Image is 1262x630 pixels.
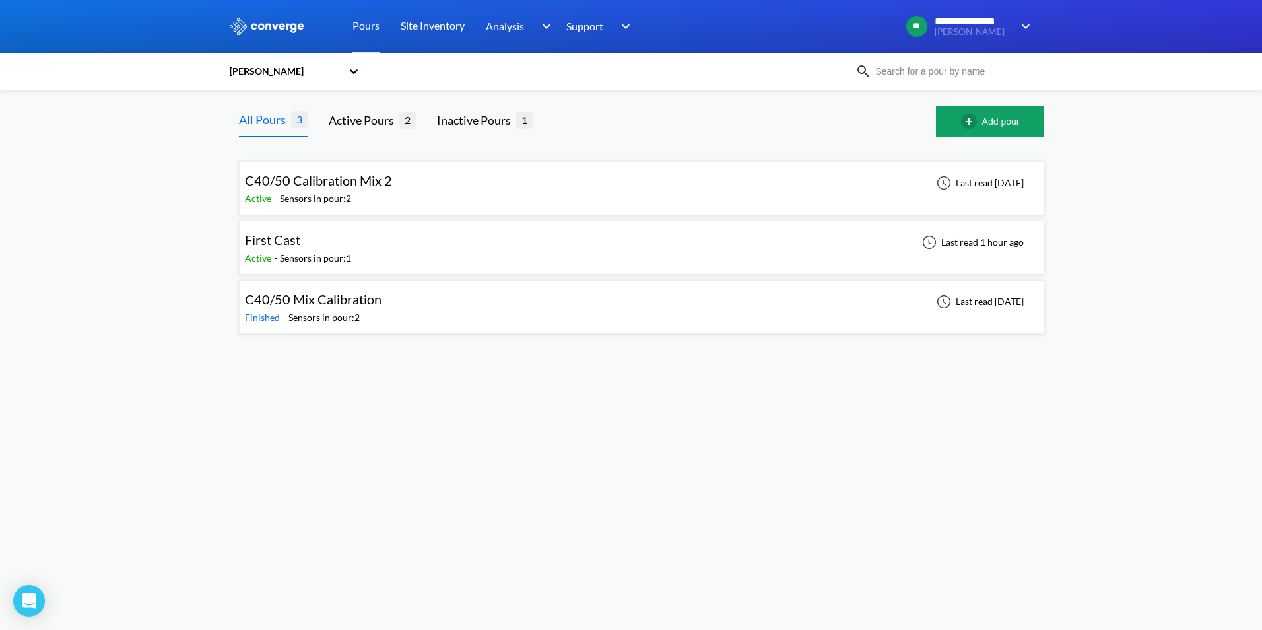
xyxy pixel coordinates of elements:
[291,111,308,127] span: 3
[280,192,351,206] div: Sensors in pour: 2
[245,232,300,248] span: First Cast
[516,112,533,128] span: 1
[936,106,1044,137] button: Add pour
[961,114,982,129] img: add-circle-outline.svg
[274,193,280,204] span: -
[399,112,416,128] span: 2
[929,175,1028,191] div: Last read [DATE]
[613,18,634,34] img: downArrow.svg
[486,18,524,34] span: Analysis
[228,64,342,79] div: [PERSON_NAME]
[929,294,1028,310] div: Last read [DATE]
[245,193,274,204] span: Active
[13,585,45,617] div: Open Intercom Messenger
[245,252,274,263] span: Active
[239,110,291,129] div: All Pours
[245,312,282,323] span: Finished
[437,111,516,129] div: Inactive Pours
[871,64,1031,79] input: Search for a pour by name
[935,27,1013,37] span: [PERSON_NAME]
[239,176,1044,188] a: C40/50 Calibration Mix 2Active-Sensors in pour:2Last read [DATE]
[282,312,288,323] span: -
[239,295,1044,306] a: C40/50 Mix CalibrationFinished-Sensors in pour:2Last read [DATE]
[329,111,399,129] div: Active Pours
[239,236,1044,247] a: First CastActive-Sensors in pour:1Last read 1 hour ago
[245,291,382,307] span: C40/50 Mix Calibration
[288,310,360,325] div: Sensors in pour: 2
[915,234,1028,250] div: Last read 1 hour ago
[228,18,305,35] img: logo_ewhite.svg
[566,18,603,34] span: Support
[855,63,871,79] img: icon-search.svg
[533,18,554,34] img: downArrow.svg
[245,172,392,188] span: C40/50 Calibration Mix 2
[280,251,351,265] div: Sensors in pour: 1
[1013,18,1034,34] img: downArrow.svg
[274,252,280,263] span: -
